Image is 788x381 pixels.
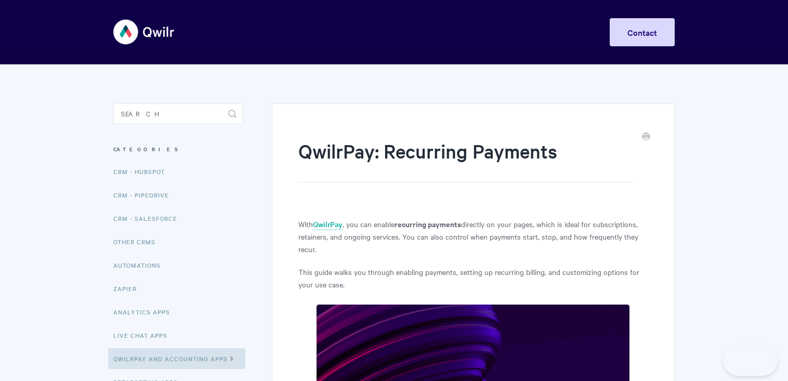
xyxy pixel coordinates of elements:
a: CRM - Salesforce [113,208,185,229]
p: With , you can enable directly on your pages, which is ideal for subscriptions, retainers, and on... [298,218,648,255]
a: CRM - Pipedrive [113,185,177,205]
h3: Categories [113,140,243,159]
strong: recurring payments [395,218,461,229]
a: Other CRMs [113,231,163,252]
a: Live Chat Apps [113,325,175,346]
a: QwilrPay and Accounting Apps [108,348,245,369]
a: Zapier [113,278,145,299]
iframe: Toggle Customer Support [723,345,778,376]
img: Qwilr Help Center [113,12,175,51]
a: Contact [610,18,675,46]
p: This guide walks you through enabling payments, setting up recurring billing, and customizing opt... [298,266,648,291]
h1: QwilrPay: Recurring Payments [298,138,633,182]
a: Print this Article [642,132,650,143]
a: CRM - HubSpot [113,161,173,182]
a: QwilrPay [313,219,343,230]
a: Automations [113,255,168,275]
input: Search [113,103,243,124]
a: Analytics Apps [113,301,178,322]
